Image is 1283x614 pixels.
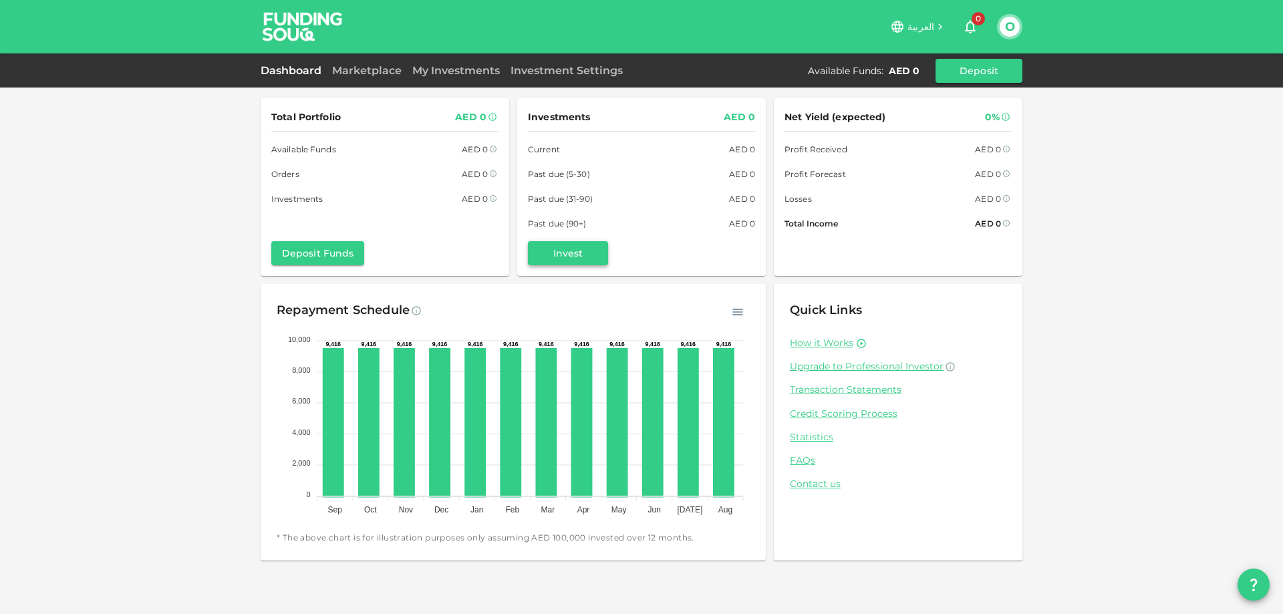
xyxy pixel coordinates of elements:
[327,64,407,77] a: Marketplace
[985,109,1000,126] div: 0%
[936,59,1022,83] button: Deposit
[729,167,755,181] div: AED 0
[292,366,311,374] tspan: 8,000
[785,167,846,181] span: Profit Forecast
[785,192,812,206] span: Losses
[648,505,661,514] tspan: Jun
[277,300,410,321] div: Repayment Schedule
[808,64,883,78] div: Available Funds :
[399,505,413,514] tspan: Nov
[790,383,1006,396] a: Transaction Statements
[975,167,1001,181] div: AED 0
[975,192,1001,206] div: AED 0
[718,505,732,514] tspan: Aug
[470,505,483,514] tspan: Jan
[907,21,934,33] span: العربية
[729,192,755,206] div: AED 0
[462,142,488,156] div: AED 0
[790,360,1006,373] a: Upgrade to Professional Investor
[785,216,838,231] span: Total Income
[434,505,448,514] tspan: Dec
[292,459,311,467] tspan: 2,000
[271,109,341,126] span: Total Portfolio
[505,64,628,77] a: Investment Settings
[271,192,323,206] span: Investments
[528,109,590,126] span: Investments
[528,192,593,206] span: Past due (31-90)
[277,531,750,545] span: * The above chart is for illustration purposes only assuming AED 100,000 invested over 12 months.
[790,431,1006,444] a: Statistics
[677,505,702,514] tspan: [DATE]
[790,478,1006,490] a: Contact us
[407,64,505,77] a: My Investments
[975,216,1001,231] div: AED 0
[261,64,327,77] a: Dashboard
[790,337,853,349] a: How it Works
[972,12,985,25] span: 0
[1238,569,1270,601] button: question
[724,109,755,126] div: AED 0
[785,142,847,156] span: Profit Received
[455,109,486,126] div: AED 0
[785,109,886,126] span: Net Yield (expected)
[528,241,608,265] button: Invest
[288,335,311,343] tspan: 10,000
[790,303,862,317] span: Quick Links
[505,505,519,514] tspan: Feb
[611,505,627,514] tspan: May
[364,505,377,514] tspan: Oct
[790,454,1006,467] a: FAQs
[307,490,311,498] tspan: 0
[729,216,755,231] div: AED 0
[528,167,590,181] span: Past due (5-30)
[975,142,1001,156] div: AED 0
[790,360,944,372] span: Upgrade to Professional Investor
[577,505,590,514] tspan: Apr
[528,216,587,231] span: Past due (90+)
[889,64,919,78] div: AED 0
[541,505,555,514] tspan: Mar
[1000,17,1020,37] button: O
[462,167,488,181] div: AED 0
[729,142,755,156] div: AED 0
[957,13,984,40] button: 0
[462,192,488,206] div: AED 0
[271,142,336,156] span: Available Funds
[271,241,364,265] button: Deposit Funds
[790,408,1006,420] a: Credit Scoring Process
[271,167,299,181] span: Orders
[292,397,311,405] tspan: 6,000
[528,142,560,156] span: Current
[292,428,311,436] tspan: 4,000
[328,505,343,514] tspan: Sep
